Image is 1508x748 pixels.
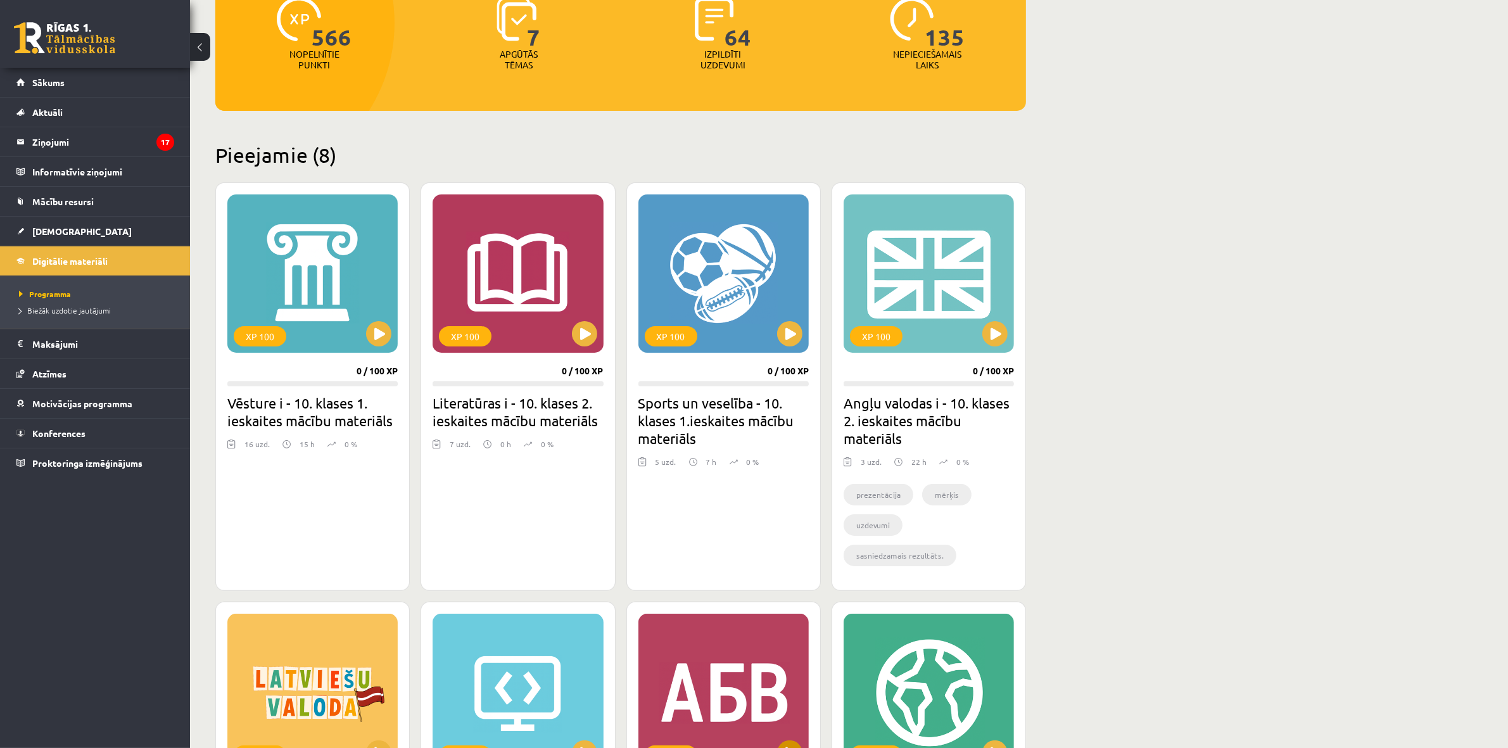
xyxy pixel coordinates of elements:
[32,157,174,186] legend: Informatīvie ziņojumi
[16,157,174,186] a: Informatīvie ziņojumi
[747,456,759,467] p: 0 %
[893,49,961,70] p: Nepieciešamais laiks
[32,329,174,358] legend: Maksājumi
[16,68,174,97] a: Sākums
[215,143,1026,167] h2: Pieejamie (8)
[844,545,956,566] li: sasniedzamais rezultāts.
[300,438,315,450] p: 15 h
[16,187,174,216] a: Mācību resursi
[844,484,913,505] li: prezentācija
[956,456,969,467] p: 0 %
[32,255,108,267] span: Digitālie materiāli
[19,305,177,316] a: Biežāk uzdotie jautājumi
[16,246,174,276] a: Digitālie materiāli
[861,456,882,475] div: 3 uzd.
[244,438,270,457] div: 16 uzd.
[345,438,357,450] p: 0 %
[844,514,903,536] li: uzdevumi
[14,22,115,54] a: Rīgas 1. Tālmācības vidusskola
[16,359,174,388] a: Atzīmes
[32,457,143,469] span: Proktoringa izmēģinājums
[433,394,603,429] h2: Literatūras i - 10. klases 2. ieskaites mācību materiāls
[850,326,903,346] div: XP 100
[706,456,717,467] p: 7 h
[494,49,543,70] p: Apgūtās tēmas
[541,438,554,450] p: 0 %
[16,389,174,418] a: Motivācijas programma
[911,456,927,467] p: 22 h
[450,438,471,457] div: 7 uzd.
[289,49,339,70] p: Nopelnītie punkti
[32,428,86,439] span: Konferences
[234,326,286,346] div: XP 100
[656,456,676,475] div: 5 uzd.
[439,326,491,346] div: XP 100
[19,288,177,300] a: Programma
[32,368,67,379] span: Atzīmes
[32,196,94,207] span: Mācību resursi
[19,305,111,315] span: Biežāk uzdotie jautājumi
[16,419,174,448] a: Konferences
[16,217,174,246] a: [DEMOGRAPHIC_DATA]
[32,77,65,88] span: Sākums
[32,398,132,409] span: Motivācijas programma
[645,326,697,346] div: XP 100
[16,127,174,156] a: Ziņojumi17
[156,134,174,151] i: 17
[16,448,174,478] a: Proktoringa izmēģinājums
[227,394,398,429] h2: Vēsture i - 10. klases 1. ieskaites mācību materiāls
[32,225,132,237] span: [DEMOGRAPHIC_DATA]
[32,106,63,118] span: Aktuāli
[16,98,174,127] a: Aktuāli
[844,394,1014,447] h2: Angļu valodas i - 10. klases 2. ieskaites mācību materiāls
[32,127,174,156] legend: Ziņojumi
[698,49,747,70] p: Izpildīti uzdevumi
[922,484,972,505] li: mērķis
[638,394,809,447] h2: Sports un veselība - 10. klases 1.ieskaites mācību materiāls
[16,329,174,358] a: Maksājumi
[500,438,511,450] p: 0 h
[19,289,71,299] span: Programma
